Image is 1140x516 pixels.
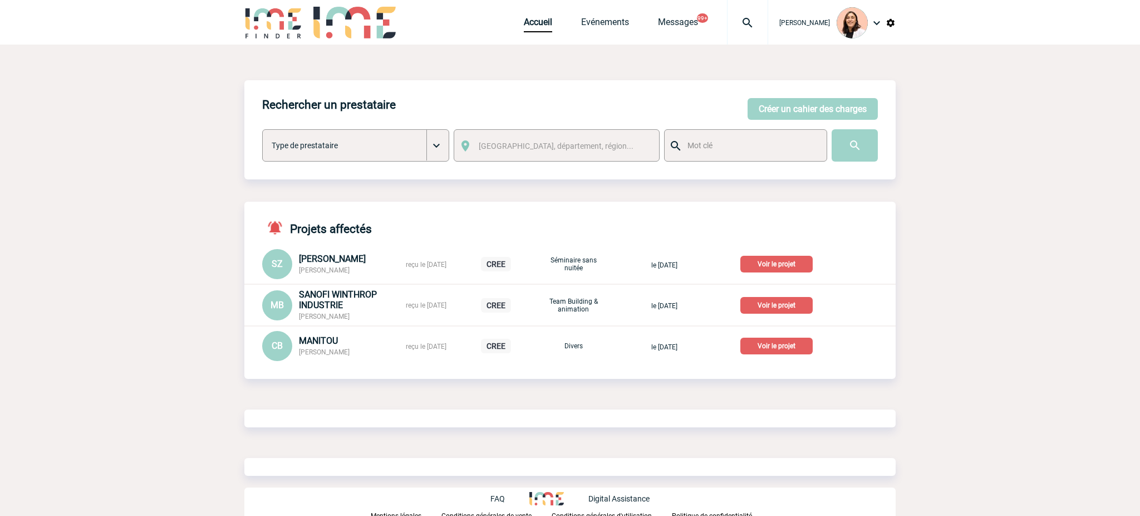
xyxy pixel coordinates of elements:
p: FAQ [490,494,505,503]
span: MB [271,300,284,310]
span: [PERSON_NAME] [299,254,366,264]
span: [PERSON_NAME] [299,313,350,320]
p: CREE [481,257,511,271]
a: Voir le projet [740,299,817,310]
button: 99+ [697,13,708,23]
a: Messages [658,17,698,32]
span: le [DATE] [651,343,677,351]
a: FAQ [490,493,529,503]
p: Voir le projet [740,256,813,272]
a: Evénements [581,17,629,32]
span: MANITOU [299,335,338,346]
span: reçu le [DATE] [406,343,446,351]
span: le [DATE] [651,302,677,310]
p: Voir le projet [740,338,813,354]
span: CB [272,340,283,351]
h4: Rechercher un prestataire [262,98,396,111]
img: http://www.idealmeetingsevents.fr/ [529,492,564,505]
span: SZ [272,259,283,269]
h4: Projets affectés [262,220,372,236]
span: le [DATE] [651,261,677,269]
a: Voir le projet [740,340,817,351]
span: [GEOGRAPHIC_DATA], département, région... [479,142,633,150]
input: Mot clé [685,138,817,153]
input: Submit [832,129,878,162]
span: reçu le [DATE] [406,301,446,309]
p: Digital Assistance [588,494,650,503]
p: Séminaire sans nuitée [546,256,601,272]
p: CREE [481,298,511,313]
span: [PERSON_NAME] [299,348,350,356]
p: Team Building & animation [546,298,601,313]
span: reçu le [DATE] [406,261,446,269]
a: Accueil [524,17,552,32]
img: 129834-0.png [837,7,868,38]
a: Voir le projet [740,258,817,269]
span: [PERSON_NAME] [299,266,350,274]
p: CREE [481,339,511,353]
span: [PERSON_NAME] [779,19,830,27]
span: SANOFI WINTHROP INDUSTRIE [299,289,377,310]
p: Divers [546,342,601,350]
p: Voir le projet [740,297,813,314]
img: notifications-active-24-px-r.png [267,220,290,236]
img: IME-Finder [244,7,302,38]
